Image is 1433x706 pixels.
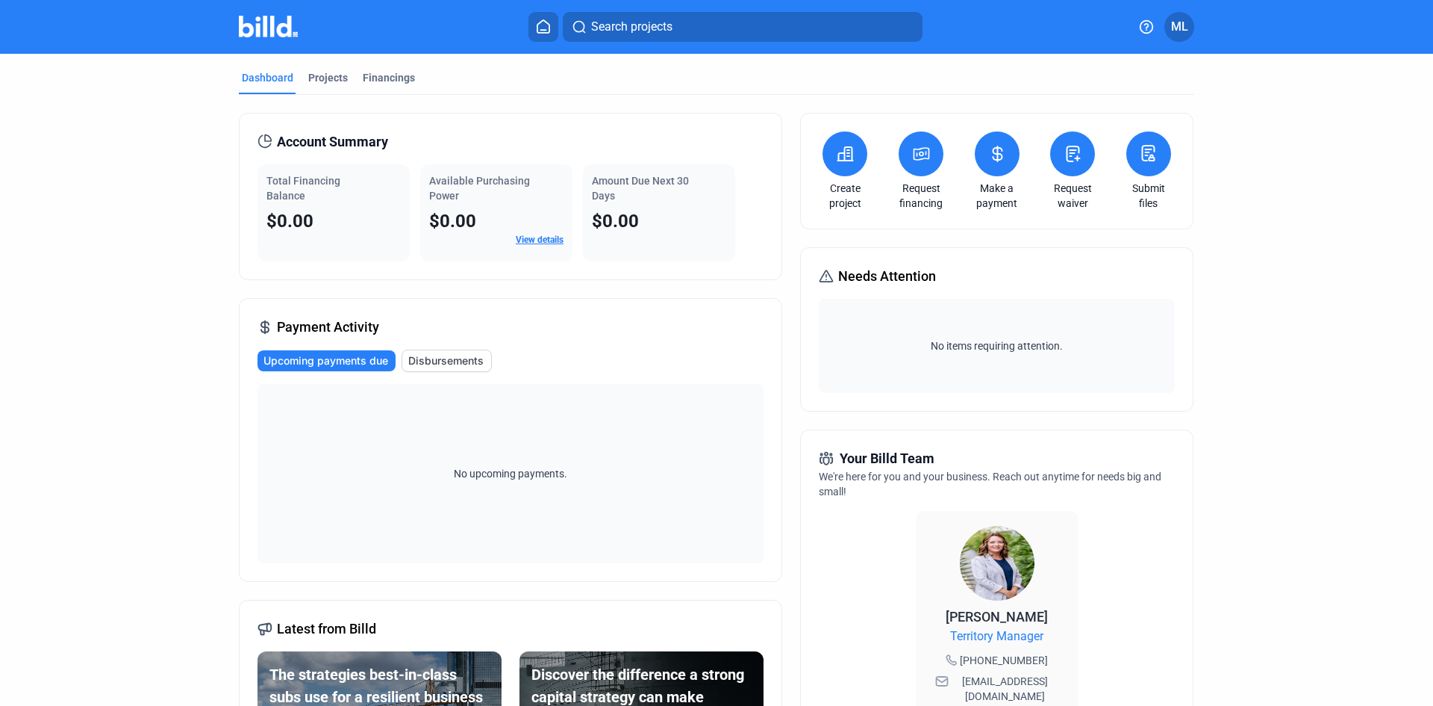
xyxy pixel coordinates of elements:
[825,338,1168,353] span: No items requiring attention.
[838,266,936,287] span: Needs Attention
[1164,12,1194,42] button: ML
[277,131,388,152] span: Account Summary
[960,653,1048,668] span: [PHONE_NUMBER]
[308,70,348,85] div: Projects
[591,18,672,36] span: Search projects
[946,609,1048,625] span: [PERSON_NAME]
[895,181,947,211] a: Request financing
[1123,181,1175,211] a: Submit files
[429,211,476,232] span: $0.00
[263,353,388,368] span: Upcoming payments due
[1046,181,1099,211] a: Request waiver
[242,70,293,85] div: Dashboard
[950,628,1043,645] span: Territory Manager
[408,353,484,368] span: Disbursements
[402,350,492,372] button: Disbursements
[563,12,922,42] button: Search projects
[257,350,396,371] button: Upcoming payments due
[1171,18,1188,36] span: ML
[277,619,376,640] span: Latest from Billd
[277,317,379,338] span: Payment Activity
[819,181,871,211] a: Create project
[592,175,689,202] span: Amount Due Next 30 Days
[239,16,298,37] img: Billd Company Logo
[363,70,415,85] div: Financings
[266,175,340,202] span: Total Financing Balance
[971,181,1023,211] a: Make a payment
[960,526,1034,601] img: Territory Manager
[516,235,563,245] a: View details
[952,674,1059,704] span: [EMAIL_ADDRESS][DOMAIN_NAME]
[266,211,313,232] span: $0.00
[819,471,1161,498] span: We're here for you and your business. Reach out anytime for needs big and small!
[840,448,934,469] span: Your Billd Team
[592,211,639,232] span: $0.00
[429,175,530,202] span: Available Purchasing Power
[444,466,577,481] span: No upcoming payments.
